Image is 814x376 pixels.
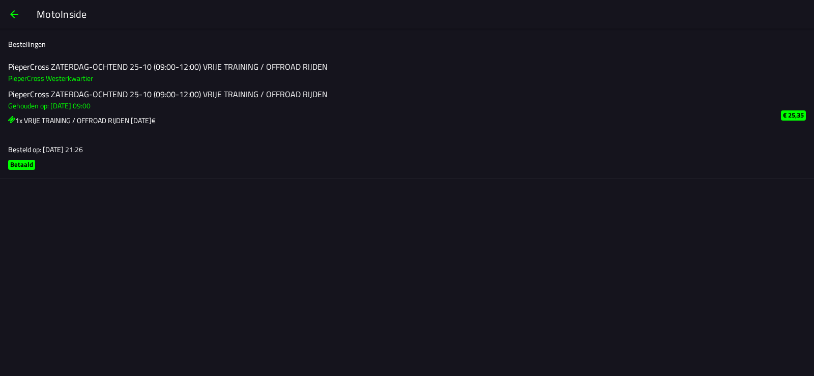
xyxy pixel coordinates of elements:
h3: PieperCross Westerkwartier [8,73,765,83]
ion-label: Bestellingen [8,39,46,49]
h2: PieperCross ZATERDAG-OCHTEND 25-10 (09:00-12:00) VRIJE TRAINING / OFFROAD RIJDEN [8,90,765,99]
ion-title: MotoInside [26,7,814,22]
h3: 1x VRIJE TRAINING / OFFROAD RIJDEN [DATE]€ [8,115,765,126]
h3: Gehouden op: [DATE] 09:00 [8,100,765,111]
h3: Besteld op: [DATE] 21:26 [8,144,765,155]
h2: PieperCross ZATERDAG-OCHTEND 25-10 (09:00-12:00) VRIJE TRAINING / OFFROAD RIJDEN [8,62,765,72]
ion-badge: € 25,35 [781,110,806,121]
ion-badge: Betaald [8,160,35,170]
